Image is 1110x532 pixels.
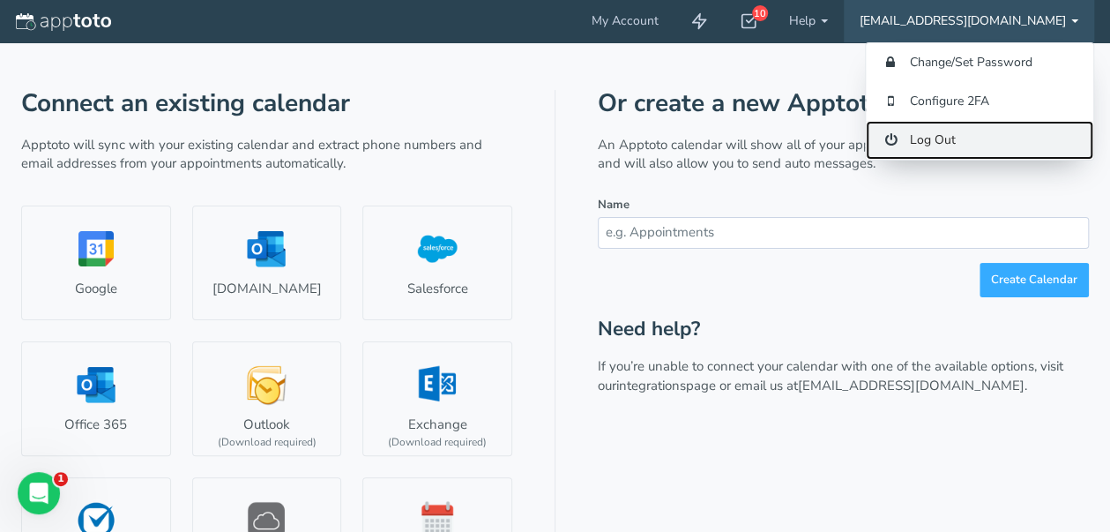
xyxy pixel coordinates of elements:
div: (Download required) [388,435,487,450]
h1: Or create a new Apptoto calendar [598,90,1089,117]
label: Name [598,197,629,214]
a: integrations [616,377,686,394]
span: 1 [54,472,68,486]
a: [EMAIL_ADDRESS][DOMAIN_NAME]. [798,377,1027,394]
p: If you’re unable to connect your calendar with one of the available options, visit our page or em... [598,357,1089,395]
a: Change/Set Password [866,43,1093,82]
a: Office 365 [21,341,171,456]
a: Outlook [192,341,342,456]
input: e.g. Appointments [598,217,1089,248]
p: Apptoto will sync with your existing calendar and extract phone numbers and email addresses from ... [21,136,512,174]
iframe: Intercom live chat [18,472,60,514]
a: Exchange [362,341,512,456]
a: Log Out [866,121,1093,160]
a: Google [21,206,171,320]
h1: Connect an existing calendar [21,90,512,117]
a: Configure 2FA [866,82,1093,121]
h2: Need help? [598,318,1089,341]
p: An Apptoto calendar will show all of your appointments that you enter manually and will also allo... [598,136,1089,174]
div: (Download required) [217,435,316,450]
img: logo-apptoto--white.svg [16,13,111,31]
a: Salesforce [362,206,512,320]
div: 10 [752,5,768,21]
button: Create Calendar [980,263,1089,297]
a: [DOMAIN_NAME] [192,206,342,320]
